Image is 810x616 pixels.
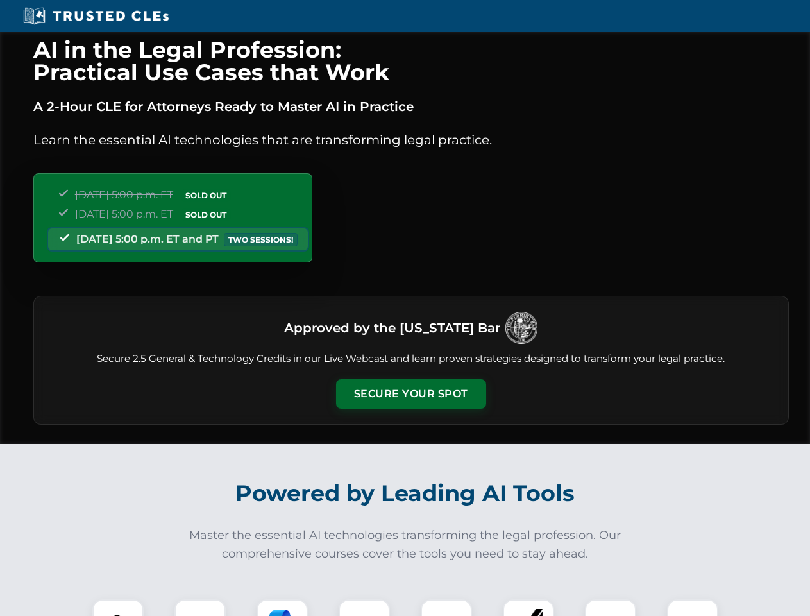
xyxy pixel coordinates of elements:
h3: Approved by the [US_STATE] Bar [284,316,500,339]
img: Logo [505,312,537,344]
p: Secure 2.5 General & Technology Credits in our Live Webcast and learn proven strategies designed ... [49,352,773,366]
p: Master the essential AI technologies transforming the legal profession. Our comprehensive courses... [181,526,630,563]
span: [DATE] 5:00 p.m. ET [75,189,173,201]
h2: Powered by Leading AI Tools [50,471,761,516]
span: SOLD OUT [181,208,231,221]
button: Secure Your Spot [336,379,486,409]
p: Learn the essential AI technologies that are transforming legal practice. [33,130,789,150]
p: A 2-Hour CLE for Attorneys Ready to Master AI in Practice [33,96,789,117]
h1: AI in the Legal Profession: Practical Use Cases that Work [33,38,789,83]
span: [DATE] 5:00 p.m. ET [75,208,173,220]
span: SOLD OUT [181,189,231,202]
img: Trusted CLEs [19,6,173,26]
